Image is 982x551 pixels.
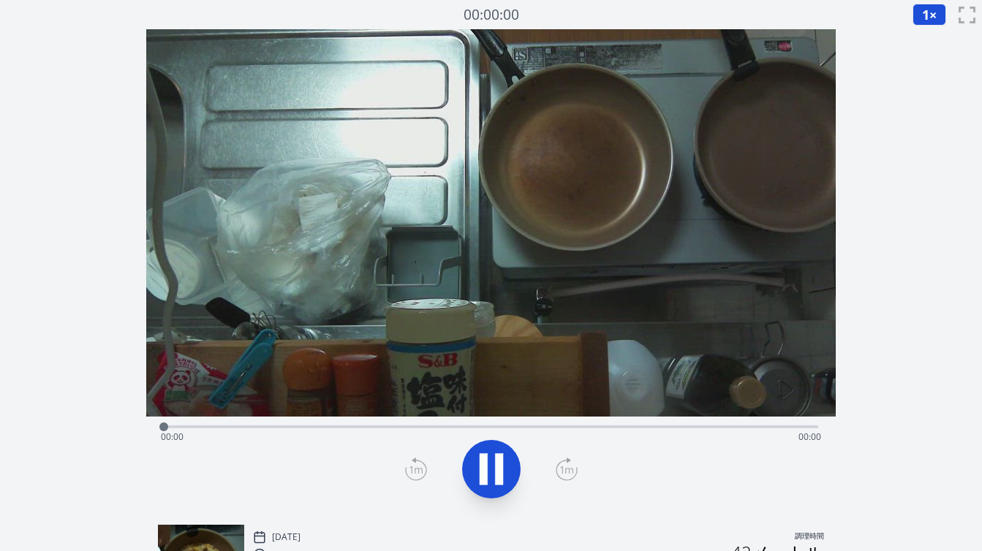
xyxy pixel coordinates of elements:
font: 00:00:00 [464,4,519,24]
font: × [929,6,937,23]
font: 1 [922,6,929,23]
button: 1× [913,4,946,26]
font: 調理時間 [795,531,824,541]
span: 00:00 [798,430,821,443]
font: [DATE] [272,531,301,543]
